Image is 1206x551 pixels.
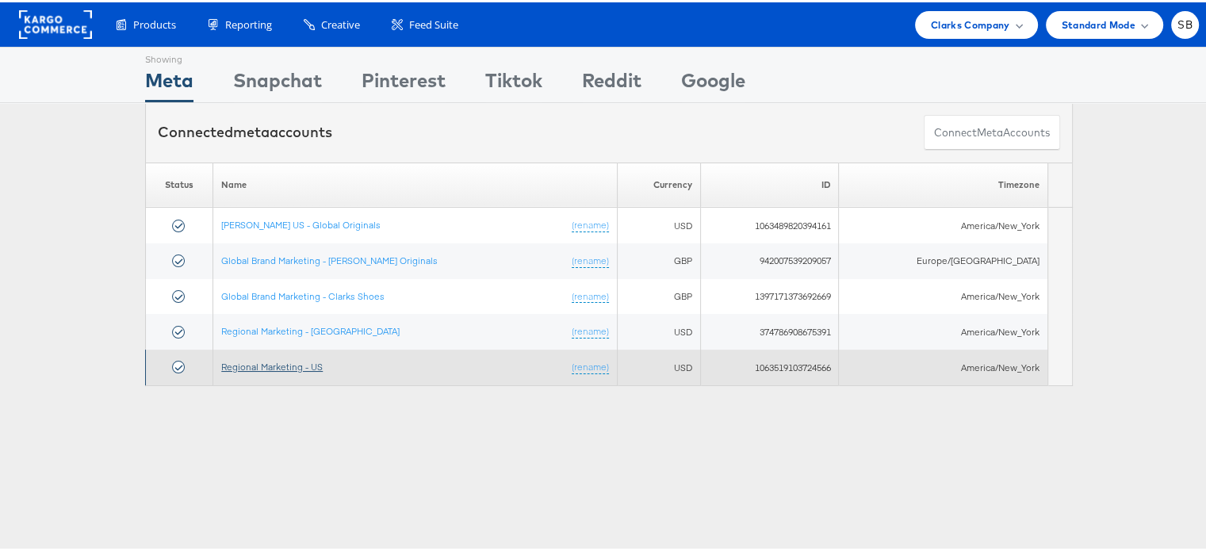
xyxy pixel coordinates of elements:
[582,64,641,100] div: Reddit
[221,216,381,228] a: [PERSON_NAME] US - Global Originals
[617,241,700,277] td: GBP
[700,160,839,205] th: ID
[617,347,700,383] td: USD
[839,160,1047,205] th: Timezone
[617,160,700,205] th: Currency
[977,123,1003,138] span: meta
[133,15,176,30] span: Products
[700,241,839,277] td: 942007539209057
[839,241,1047,277] td: Europe/[GEOGRAPHIC_DATA]
[700,312,839,347] td: 374786908675391
[700,205,839,241] td: 1063489820394161
[617,277,700,312] td: GBP
[572,288,609,301] a: (rename)
[1062,14,1135,31] span: Standard Mode
[158,120,332,140] div: Connected accounts
[1177,17,1193,28] span: SB
[225,15,272,30] span: Reporting
[221,288,385,300] a: Global Brand Marketing - Clarks Shoes
[362,64,446,100] div: Pinterest
[681,64,745,100] div: Google
[700,277,839,312] td: 1397171373692669
[617,205,700,241] td: USD
[321,15,360,30] span: Creative
[485,64,542,100] div: Tiktok
[839,312,1047,347] td: America/New_York
[145,45,193,64] div: Showing
[221,358,323,370] a: Regional Marketing - US
[839,205,1047,241] td: America/New_York
[221,252,438,264] a: Global Brand Marketing - [PERSON_NAME] Originals
[839,347,1047,383] td: America/New_York
[924,113,1060,148] button: ConnectmetaAccounts
[146,160,213,205] th: Status
[700,347,839,383] td: 1063519103724566
[233,64,322,100] div: Snapchat
[409,15,458,30] span: Feed Suite
[617,312,700,347] td: USD
[233,121,270,139] span: meta
[145,64,193,100] div: Meta
[572,252,609,266] a: (rename)
[839,277,1047,312] td: America/New_York
[572,323,609,336] a: (rename)
[213,160,618,205] th: Name
[931,14,1010,31] span: Clarks Company
[572,358,609,372] a: (rename)
[221,323,400,335] a: Regional Marketing - [GEOGRAPHIC_DATA]
[572,216,609,230] a: (rename)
